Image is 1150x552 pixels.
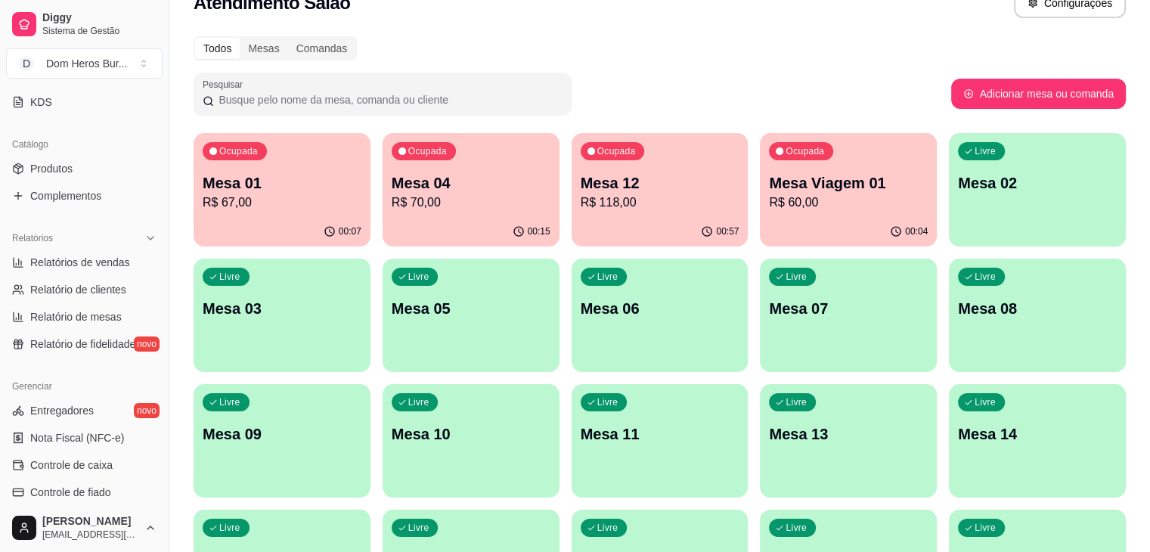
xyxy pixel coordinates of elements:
p: Mesa 03 [203,298,361,319]
p: Mesa 04 [392,172,550,194]
a: Produtos [6,157,163,181]
p: Mesa 05 [392,298,550,319]
p: Livre [219,522,240,534]
span: D [19,56,34,71]
p: Livre [786,271,807,283]
span: Relatórios de vendas [30,255,130,270]
button: OcupadaMesa 01R$ 67,0000:07 [194,133,370,247]
p: Livre [786,396,807,408]
a: Nota Fiscal (NFC-e) [6,426,163,450]
div: Comandas [288,38,356,59]
p: Livre [597,396,618,408]
span: Diggy [42,11,157,25]
span: Entregadores [30,403,94,418]
div: Todos [195,38,240,59]
p: Livre [975,396,996,408]
p: Mesa 12 [581,172,739,194]
button: LivreMesa 14 [949,384,1126,498]
button: LivreMesa 02 [949,133,1126,247]
span: Controle de caixa [30,457,113,473]
span: Produtos [30,161,73,176]
span: Relatório de fidelidade [30,336,135,352]
p: Livre [408,522,429,534]
p: Mesa 10 [392,423,550,445]
button: OcupadaMesa 04R$ 70,0000:15 [383,133,560,247]
button: LivreMesa 05 [383,259,560,372]
a: Relatórios de vendas [6,250,163,274]
div: Mesas [240,38,287,59]
a: Complementos [6,184,163,208]
a: Controle de fiado [6,480,163,504]
button: [PERSON_NAME][EMAIL_ADDRESS][DOMAIN_NAME] [6,510,163,546]
p: Ocupada [408,145,447,157]
p: 00:07 [339,225,361,237]
a: Entregadoresnovo [6,398,163,423]
p: Livre [975,271,996,283]
p: Livre [408,271,429,283]
div: Dom Heros Bur ... [46,56,127,71]
p: Livre [975,522,996,534]
p: 00:57 [716,225,739,237]
span: Complementos [30,188,101,203]
p: Mesa 01 [203,172,361,194]
button: Adicionar mesa ou comanda [951,79,1126,109]
button: LivreMesa 11 [572,384,749,498]
span: Relatório de mesas [30,309,122,324]
p: R$ 118,00 [581,194,739,212]
p: Mesa 07 [769,298,928,319]
a: Relatório de fidelidadenovo [6,332,163,356]
p: Mesa 11 [581,423,739,445]
p: Ocupada [786,145,824,157]
button: LivreMesa 06 [572,259,749,372]
p: R$ 60,00 [769,194,928,212]
button: LivreMesa 10 [383,384,560,498]
span: KDS [30,95,52,110]
p: Livre [597,522,618,534]
p: Mesa 13 [769,423,928,445]
p: Mesa 06 [581,298,739,319]
span: Sistema de Gestão [42,25,157,37]
p: Ocupada [597,145,636,157]
p: Mesa 08 [958,298,1117,319]
span: Relatório de clientes [30,282,126,297]
p: Livre [597,271,618,283]
p: 00:15 [528,225,550,237]
button: LivreMesa 08 [949,259,1126,372]
p: Mesa 14 [958,423,1117,445]
button: LivreMesa 13 [760,384,937,498]
p: Livre [786,522,807,534]
button: Select a team [6,48,163,79]
span: [PERSON_NAME] [42,515,138,529]
div: Catálogo [6,132,163,157]
button: LivreMesa 09 [194,384,370,498]
button: OcupadaMesa Viagem 01R$ 60,0000:04 [760,133,937,247]
p: R$ 70,00 [392,194,550,212]
a: Controle de caixa [6,453,163,477]
span: Controle de fiado [30,485,111,500]
p: Mesa Viagem 01 [769,172,928,194]
p: Livre [408,396,429,408]
span: Nota Fiscal (NFC-e) [30,430,124,445]
button: LivreMesa 07 [760,259,937,372]
a: Relatório de mesas [6,305,163,329]
span: Relatórios [12,232,53,244]
p: Livre [219,271,240,283]
p: Ocupada [219,145,258,157]
input: Pesquisar [214,92,563,107]
p: Livre [219,396,240,408]
a: Relatório de clientes [6,278,163,302]
p: Livre [975,145,996,157]
a: DiggySistema de Gestão [6,6,163,42]
p: Mesa 09 [203,423,361,445]
button: OcupadaMesa 12R$ 118,0000:57 [572,133,749,247]
span: [EMAIL_ADDRESS][DOMAIN_NAME] [42,529,138,541]
p: R$ 67,00 [203,194,361,212]
label: Pesquisar [203,78,248,91]
p: 00:04 [905,225,928,237]
div: Gerenciar [6,374,163,398]
button: LivreMesa 03 [194,259,370,372]
a: KDS [6,90,163,114]
p: Mesa 02 [958,172,1117,194]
